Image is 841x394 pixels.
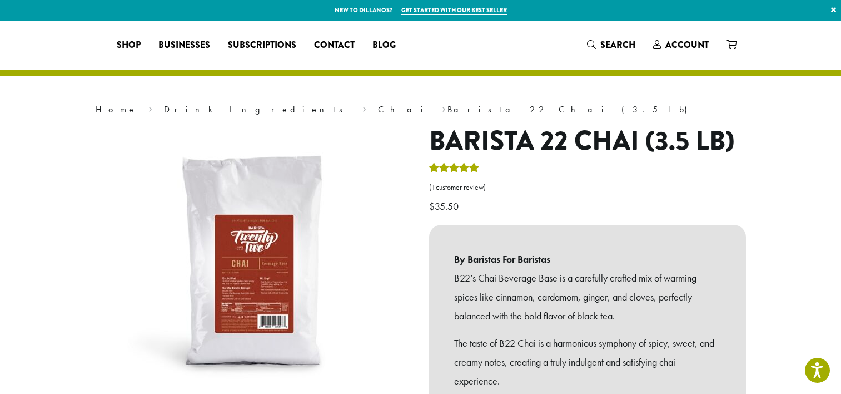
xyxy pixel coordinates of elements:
[429,125,746,157] h1: Barista 22 Chai (3.5 lb)
[228,38,296,52] span: Subscriptions
[362,99,366,116] span: ›
[454,334,721,390] p: The taste of B22 Chai is a harmonious symphony of spicy, sweet, and creamy notes, creating a trul...
[454,269,721,325] p: B22’s Chai Beverage Base is a carefully crafted mix of warming spices like cinnamon, cardamom, gi...
[96,103,746,116] nav: Breadcrumb
[117,38,141,52] span: Shop
[378,104,430,115] a: Chai
[429,182,746,193] a: (1customer review)
[96,104,137,115] a: Home
[164,104,350,115] a: Drink Ingredients
[429,161,479,178] div: Rated 5.00 out of 5
[665,38,709,51] span: Account
[600,38,635,51] span: Search
[431,183,436,192] span: 1
[372,38,396,52] span: Blog
[429,200,435,213] span: $
[148,99,152,116] span: ›
[314,38,355,52] span: Contact
[578,36,644,54] a: Search
[158,38,210,52] span: Businesses
[401,6,507,15] a: Get started with our best seller
[108,36,150,54] a: Shop
[442,99,446,116] span: ›
[454,250,721,269] b: By Baristas For Baristas
[429,200,461,213] bdi: 35.50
